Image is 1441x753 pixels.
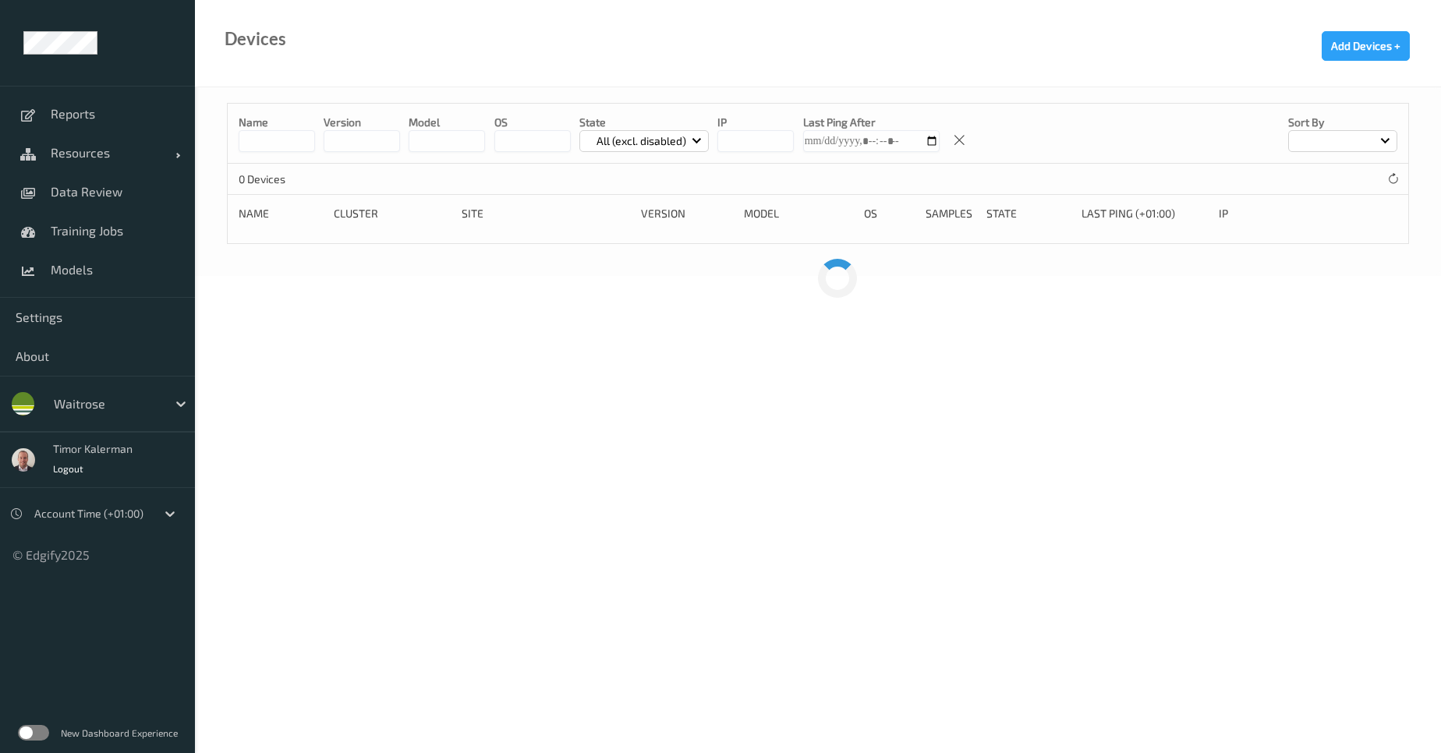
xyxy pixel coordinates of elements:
div: Name [239,206,323,221]
div: Devices [225,31,286,47]
p: OS [494,115,571,130]
div: Cluster [334,206,451,221]
p: Last Ping After [803,115,940,130]
p: 0 Devices [239,171,356,187]
div: ip [1219,206,1319,221]
p: State [579,115,710,130]
button: Add Devices + [1322,31,1410,61]
div: Model [744,206,853,221]
div: Samples [926,206,976,221]
div: Site [462,206,629,221]
p: Name [239,115,315,130]
p: Sort by [1288,115,1397,130]
p: IP [717,115,794,130]
div: State [986,206,1071,221]
p: model [409,115,485,130]
p: version [324,115,400,130]
div: version [641,206,733,221]
div: OS [864,206,915,221]
div: Last Ping (+01:00) [1082,206,1208,221]
p: All (excl. disabled) [591,133,692,149]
